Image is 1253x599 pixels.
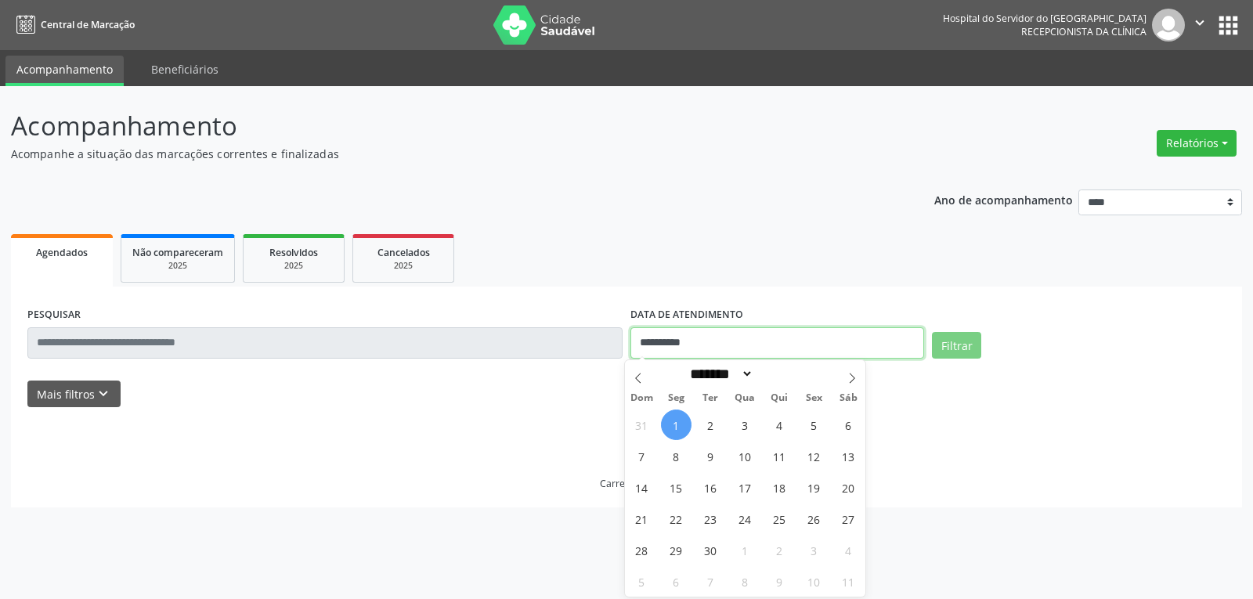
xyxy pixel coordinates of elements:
[799,535,829,565] span: Outubro 3, 2025
[753,366,805,382] input: Year
[1157,130,1237,157] button: Relatórios
[661,503,691,534] span: Setembro 22, 2025
[799,441,829,471] span: Setembro 12, 2025
[1191,14,1208,31] i: 
[799,503,829,534] span: Setembro 26, 2025
[762,393,796,403] span: Qui
[833,410,864,440] span: Setembro 6, 2025
[764,535,795,565] span: Outubro 2, 2025
[1185,9,1215,41] button: 
[764,410,795,440] span: Setembro 4, 2025
[36,246,88,259] span: Agendados
[695,503,726,534] span: Setembro 23, 2025
[27,303,81,327] label: PESQUISAR
[833,535,864,565] span: Outubro 4, 2025
[764,503,795,534] span: Setembro 25, 2025
[11,12,135,38] a: Central de Marcação
[626,410,657,440] span: Agosto 31, 2025
[833,441,864,471] span: Setembro 13, 2025
[95,385,112,402] i: keyboard_arrow_down
[626,472,657,503] span: Setembro 14, 2025
[831,393,865,403] span: Sáb
[693,393,728,403] span: Ter
[27,381,121,408] button: Mais filtroskeyboard_arrow_down
[661,535,691,565] span: Setembro 29, 2025
[730,472,760,503] span: Setembro 17, 2025
[943,12,1146,25] div: Hospital do Servidor do [GEOGRAPHIC_DATA]
[661,410,691,440] span: Setembro 1, 2025
[1215,12,1242,39] button: apps
[799,566,829,597] span: Outubro 10, 2025
[730,441,760,471] span: Setembro 10, 2025
[695,410,726,440] span: Setembro 2, 2025
[11,106,872,146] p: Acompanhamento
[11,146,872,162] p: Acompanhe a situação das marcações correntes e finalizadas
[799,410,829,440] span: Setembro 5, 2025
[364,260,442,272] div: 2025
[685,366,754,382] select: Month
[140,56,229,83] a: Beneficiários
[728,393,762,403] span: Qua
[796,393,831,403] span: Sex
[695,535,726,565] span: Setembro 30, 2025
[932,332,981,359] button: Filtrar
[661,566,691,597] span: Outubro 6, 2025
[132,246,223,259] span: Não compareceram
[625,393,659,403] span: Dom
[764,472,795,503] span: Setembro 18, 2025
[730,535,760,565] span: Outubro 1, 2025
[626,441,657,471] span: Setembro 7, 2025
[132,260,223,272] div: 2025
[764,566,795,597] span: Outubro 9, 2025
[626,535,657,565] span: Setembro 28, 2025
[5,56,124,86] a: Acompanhamento
[695,441,726,471] span: Setembro 9, 2025
[764,441,795,471] span: Setembro 11, 2025
[730,410,760,440] span: Setembro 3, 2025
[659,393,693,403] span: Seg
[377,246,430,259] span: Cancelados
[833,472,864,503] span: Setembro 20, 2025
[833,566,864,597] span: Outubro 11, 2025
[695,472,726,503] span: Setembro 16, 2025
[1021,25,1146,38] span: Recepcionista da clínica
[934,189,1073,209] p: Ano de acompanhamento
[41,18,135,31] span: Central de Marcação
[269,246,318,259] span: Resolvidos
[630,303,743,327] label: DATA DE ATENDIMENTO
[1152,9,1185,41] img: img
[661,472,691,503] span: Setembro 15, 2025
[730,503,760,534] span: Setembro 24, 2025
[730,566,760,597] span: Outubro 8, 2025
[799,472,829,503] span: Setembro 19, 2025
[626,566,657,597] span: Outubro 5, 2025
[626,503,657,534] span: Setembro 21, 2025
[600,477,654,490] div: Carregando
[695,566,726,597] span: Outubro 7, 2025
[661,441,691,471] span: Setembro 8, 2025
[255,260,333,272] div: 2025
[833,503,864,534] span: Setembro 27, 2025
